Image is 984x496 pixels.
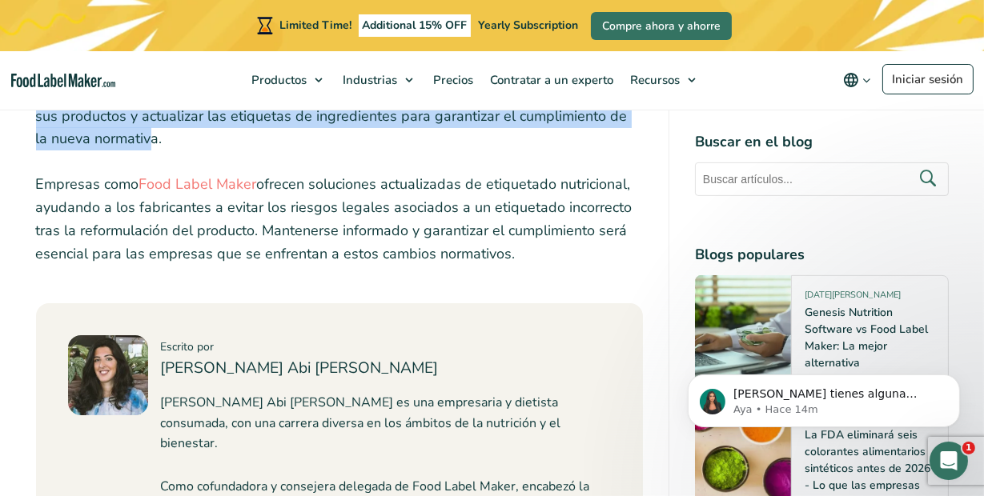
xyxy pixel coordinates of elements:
a: Iniciar sesión [882,64,974,94]
input: Buscar artículos... [695,162,949,196]
span: Limited Time! [279,18,351,33]
iframe: Intercom live chat [930,442,968,480]
a: Food Label Maker [139,174,257,194]
span: Recursos [625,72,681,88]
span: Yearly Subscription [478,18,578,33]
a: Productos [243,51,331,109]
a: Genesis Nutrition Software vs Food Label Maker: La mejor alternativa [805,305,928,370]
span: Escrito por [161,339,215,354]
p: [PERSON_NAME] Abi [PERSON_NAME] es una empresaria y dietista consumada, con una carrera diversa e... [161,393,611,454]
a: Industrias [335,51,421,109]
span: Contratar a un experto [485,72,615,88]
a: Recursos [622,51,704,109]
span: Productos [247,72,308,88]
h4: Buscar en el blog [695,131,949,153]
span: Additional 15% OFF [359,14,472,37]
span: 1 [962,442,975,454]
a: Compre ahora y ahorre [591,12,732,40]
a: Precios [425,51,478,109]
a: Contratar a un experto [482,51,618,109]
span: Industrias [338,72,399,88]
img: Maria Abi Hanna - Etiquetadora de alimentos [68,335,148,415]
h4: [PERSON_NAME] Abi [PERSON_NAME] [161,357,611,380]
iframe: Intercom notifications mensaje [664,341,984,453]
p: Empresas como ofrecen soluciones actualizadas de etiquetado nutricional, ayudando a los fabricant... [36,173,643,265]
span: [DATE][PERSON_NAME] [805,289,901,307]
span: Precios [428,72,475,88]
h4: Blogs populares [695,244,949,266]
